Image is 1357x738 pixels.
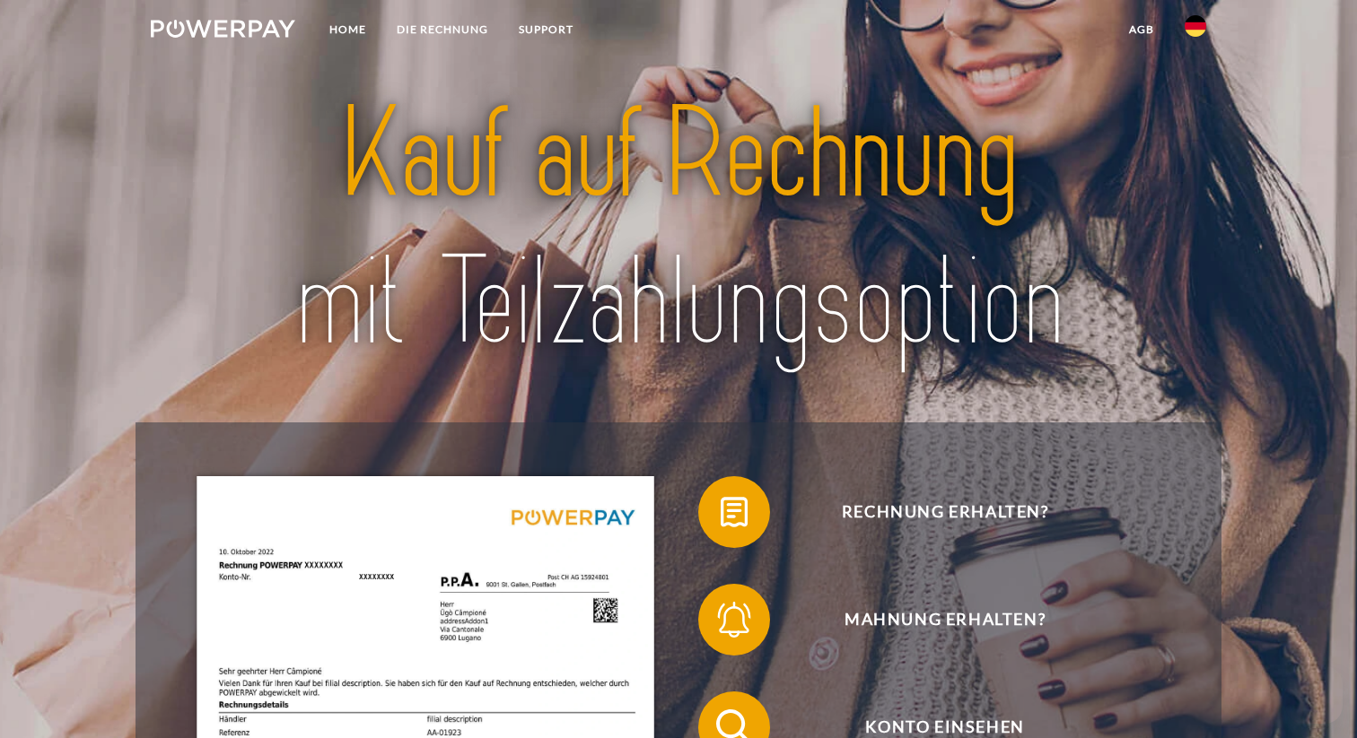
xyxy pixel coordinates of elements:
[503,13,589,46] a: SUPPORT
[203,74,1154,383] img: title-powerpay_de.svg
[725,476,1165,548] span: Rechnung erhalten?
[712,597,757,642] img: qb_bell.svg
[1285,666,1343,724] iframe: Schaltfläche zum Öffnen des Messaging-Fensters
[698,584,1165,656] button: Mahnung erhalten?
[712,490,757,534] img: qb_bill.svg
[698,476,1165,548] button: Rechnung erhalten?
[1185,15,1206,37] img: de
[314,13,381,46] a: Home
[1114,13,1169,46] a: agb
[151,20,295,38] img: logo-powerpay-white.svg
[381,13,503,46] a: DIE RECHNUNG
[725,584,1165,656] span: Mahnung erhalten?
